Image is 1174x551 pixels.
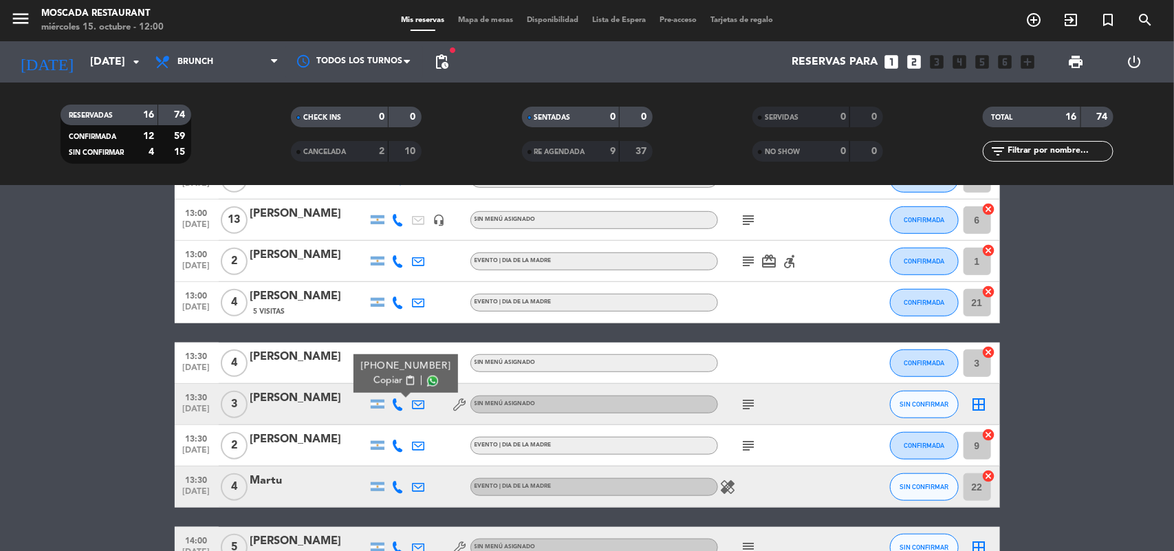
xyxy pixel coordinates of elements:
[250,205,367,223] div: [PERSON_NAME]
[475,299,552,305] span: EVENTO | Dia de la madre
[250,431,367,449] div: [PERSON_NAME]
[41,7,164,21] div: Moscada Restaurant
[221,349,248,377] span: 4
[890,473,959,501] button: SIN CONFIRMAR
[180,487,214,503] span: [DATE]
[1025,12,1042,28] i: add_circle_outline
[904,442,944,449] span: CONFIRMADA
[475,258,552,263] span: EVENTO | Dia de la madre
[394,17,451,24] span: Mis reservas
[10,8,31,29] i: menu
[475,484,552,489] span: EVENTO | Dia de la madre
[1126,54,1142,70] i: power_settings_new
[982,244,996,257] i: cancel
[303,114,341,121] span: CHECK INS
[174,110,188,120] strong: 74
[448,46,457,54] span: fiber_manual_record
[1019,53,1037,71] i: add_box
[534,149,585,155] span: RE AGENDADA
[149,147,154,157] strong: 4
[720,479,737,495] i: healing
[379,147,384,156] strong: 2
[974,53,992,71] i: looks_5
[180,430,214,446] span: 13:30
[782,253,798,270] i: accessible_forward
[221,289,248,316] span: 4
[1137,12,1153,28] i: search
[906,53,924,71] i: looks_two
[451,17,520,24] span: Mapa de mesas
[765,149,800,155] span: NO SHOW
[373,374,402,388] span: Copiar
[653,17,704,24] span: Pre-acceso
[174,131,188,141] strong: 59
[704,17,780,24] span: Tarjetas de regalo
[900,400,948,408] span: SIN CONFIRMAR
[10,47,83,77] i: [DATE]
[221,391,248,418] span: 3
[221,248,248,275] span: 2
[128,54,144,70] i: arrow_drop_down
[1006,144,1113,159] input: Filtrar por nombre...
[180,404,214,420] span: [DATE]
[180,532,214,548] span: 14:00
[991,114,1012,121] span: TOTAL
[221,206,248,234] span: 13
[890,432,959,460] button: CONFIRMADA
[254,306,285,317] span: 5 Visitas
[250,348,367,366] div: [PERSON_NAME]
[250,288,367,305] div: [PERSON_NAME]
[180,261,214,277] span: [DATE]
[180,303,214,318] span: [DATE]
[221,473,248,501] span: 4
[69,149,124,156] span: SIN CONFIRMAR
[405,147,419,156] strong: 10
[840,112,846,122] strong: 0
[303,149,346,155] span: CANCELADA
[982,202,996,216] i: cancel
[890,248,959,275] button: CONFIRMADA
[41,21,164,34] div: miércoles 15. octubre - 12:00
[761,253,778,270] i: card_giftcard
[951,53,969,71] i: looks_4
[1100,12,1116,28] i: turned_in_not
[433,54,450,70] span: pending_actions
[641,112,649,122] strong: 0
[404,376,415,386] span: content_paste
[534,114,571,121] span: SENTADAS
[890,289,959,316] button: CONFIRMADA
[1067,54,1084,70] span: print
[221,432,248,460] span: 2
[890,349,959,377] button: CONFIRMADA
[180,347,214,363] span: 13:30
[180,204,214,220] span: 13:00
[610,112,616,122] strong: 0
[143,131,154,141] strong: 12
[928,53,946,71] i: looks_3
[904,359,944,367] span: CONFIRMADA
[475,360,536,365] span: Sin menú asignado
[250,532,367,550] div: [PERSON_NAME]
[379,112,384,122] strong: 0
[250,246,367,264] div: [PERSON_NAME]
[765,114,798,121] span: SERVIDAS
[997,53,1014,71] i: looks_6
[69,112,113,119] span: RESERVADAS
[741,437,757,454] i: subject
[900,483,948,490] span: SIN CONFIRMAR
[433,214,446,226] i: headset_mic
[904,299,944,306] span: CONFIRMADA
[360,359,450,374] div: [PHONE_NUMBER]
[180,246,214,261] span: 13:00
[411,112,419,122] strong: 0
[982,285,996,299] i: cancel
[10,8,31,34] button: menu
[585,17,653,24] span: Lista de Espera
[792,56,878,69] span: Reservas para
[904,257,944,265] span: CONFIRMADA
[143,110,154,120] strong: 16
[982,345,996,359] i: cancel
[180,179,214,195] span: [DATE]
[871,112,880,122] strong: 0
[982,428,996,442] i: cancel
